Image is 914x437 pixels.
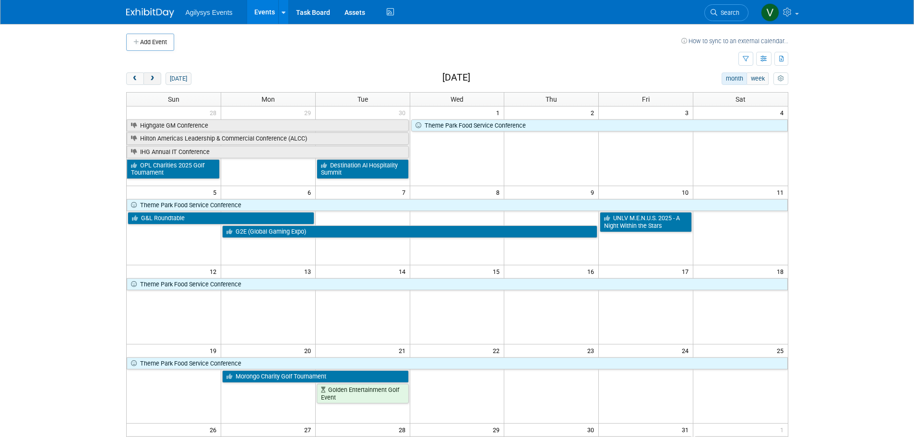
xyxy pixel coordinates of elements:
span: 1 [779,424,788,436]
img: Vaitiare Munoz [761,3,779,22]
span: Sat [736,95,746,103]
button: month [722,72,747,85]
span: Search [717,9,739,16]
span: 15 [492,265,504,277]
span: 28 [398,424,410,436]
span: Thu [546,95,557,103]
span: 2 [590,106,598,118]
span: 5 [212,186,221,198]
span: Fri [642,95,650,103]
a: Theme Park Food Service Conference [127,357,788,370]
span: 4 [779,106,788,118]
span: 11 [776,186,788,198]
span: Tue [357,95,368,103]
a: Search [704,4,748,21]
span: Sun [168,95,179,103]
span: 27 [303,424,315,436]
a: G2E (Global Gaming Expo) [222,225,597,238]
i: Personalize Calendar [778,76,784,82]
a: Golden Entertainment Golf Event [317,384,409,403]
span: 18 [776,265,788,277]
span: Mon [261,95,275,103]
span: 29 [492,424,504,436]
span: 21 [398,344,410,356]
a: OPL Charities 2025 Golf Tournament [127,159,220,179]
span: 14 [398,265,410,277]
span: 29 [303,106,315,118]
span: 6 [307,186,315,198]
a: Hilton Americas Leadership & Commercial Conference (ALCC) [127,132,409,145]
span: 24 [681,344,693,356]
a: Destination AI Hospitality Summit [317,159,409,179]
a: UNLV M.E.N.U.S. 2025 - A Night Within the Stars [600,212,692,232]
span: 20 [303,344,315,356]
span: 25 [776,344,788,356]
span: 3 [684,106,693,118]
span: 13 [303,265,315,277]
a: Morongo Charity Golf Tournament [222,370,409,383]
span: 26 [209,424,221,436]
span: Wed [451,95,463,103]
span: 1 [495,106,504,118]
span: 9 [590,186,598,198]
span: 31 [681,424,693,436]
span: 8 [495,186,504,198]
button: myCustomButton [773,72,788,85]
img: ExhibitDay [126,8,174,18]
button: next [143,72,161,85]
a: G&L Roundtable [128,212,314,224]
a: How to sync to an external calendar... [681,37,788,45]
h2: [DATE] [442,72,470,83]
span: 17 [681,265,693,277]
span: 22 [492,344,504,356]
span: 16 [586,265,598,277]
span: 30 [586,424,598,436]
span: 28 [209,106,221,118]
span: 30 [398,106,410,118]
a: IHG Annual IT Conference [127,146,409,158]
span: 23 [586,344,598,356]
a: Theme Park Food Service Conference [127,199,788,212]
span: 7 [401,186,410,198]
span: 10 [681,186,693,198]
a: Highgate GM Conference [127,119,409,132]
button: Add Event [126,34,174,51]
span: 19 [209,344,221,356]
span: 12 [209,265,221,277]
button: [DATE] [166,72,191,85]
button: week [747,72,769,85]
button: prev [126,72,144,85]
span: Agilysys Events [186,9,233,16]
a: Theme Park Food Service Conference [127,278,788,291]
a: Theme Park Food Service Conference [411,119,788,132]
